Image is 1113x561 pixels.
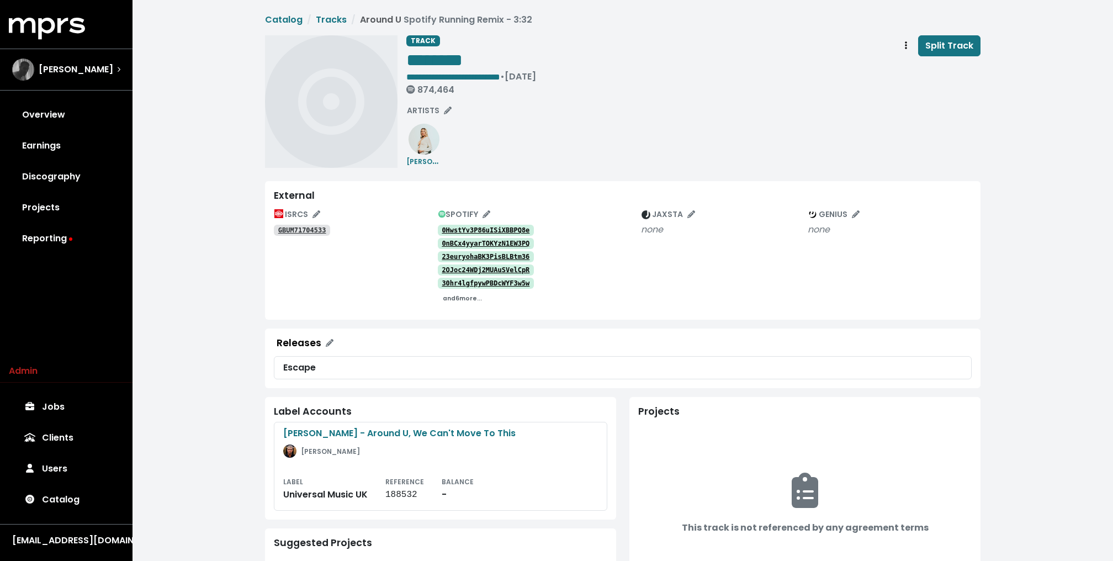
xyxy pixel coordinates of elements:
[274,209,320,220] span: ISRCS
[438,251,534,262] a: 23euryohaBK3PisBLBtm36
[269,333,341,354] button: Releases
[442,226,529,234] tt: 0HwstYv3P86uISiXBBPQ8e
[433,206,496,223] button: Edit spotify track identifications for this track
[347,13,532,27] li: Around U
[406,84,536,95] div: 874,464
[9,99,124,130] a: Overview
[301,447,360,456] small: [PERSON_NAME]
[808,210,817,219] img: The genius.com logo
[642,209,695,220] span: JAXSTA
[269,206,325,223] button: Edit ISRC mappings for this track
[918,35,981,56] button: Split Track
[803,206,865,223] button: Edit genius track identifications
[438,209,491,220] span: SPOTIFY
[9,130,124,161] a: Earnings
[265,13,303,26] a: Catalog
[9,453,124,484] a: Users
[283,444,296,458] img: 809f04a0-3e87-410f-8dff-6d0baa782596.jpeg
[274,190,972,202] div: External
[9,484,124,515] a: Catalog
[442,253,529,261] tt: 23euryohaBK3PisBLBtm36
[438,264,534,276] a: 2OJoc24WDj2MUAuSVelCpR
[406,132,442,168] a: [PERSON_NAME]
[402,102,457,119] button: Edit artists
[9,22,85,34] a: mprs logo
[404,13,532,26] span: Spotify Running Remix - 3:32
[12,59,34,81] img: The selected account / producer
[642,210,650,219] img: The jaxsta.com logo
[409,124,439,155] img: ab6761610000e5ebc3cd7dc428871e8985d62b9a
[9,192,124,223] a: Projects
[438,225,534,236] a: 0HwstYv3P86uISiXBBPQ8e
[442,240,529,247] tt: 0nBCx4yyarTOKYzN1EW3PQ
[278,226,326,234] tt: GBUM71704533
[442,477,474,486] small: BALANCE
[406,35,440,46] span: TRACK
[438,278,534,289] a: 30hr4lgfpywPBDcWYF3w5w
[406,51,463,69] span: Edit value
[442,279,529,287] tt: 30hr4lgfpywPBDcWYF3w5w
[274,356,972,379] a: Escape
[9,533,124,548] button: [EMAIL_ADDRESS][DOMAIN_NAME]
[385,477,424,486] small: REFERENCE
[283,477,303,486] small: LABEL
[808,209,860,220] span: GENIUS
[894,35,918,56] button: Track actions
[283,361,962,374] div: Escape
[277,337,321,349] div: Releases
[442,488,474,501] div: -
[9,422,124,453] a: Clients
[274,406,607,417] div: Label Accounts
[682,521,929,534] b: This track is not referenced by any agreement terms
[925,39,973,52] span: Split Track
[12,534,120,547] div: [EMAIL_ADDRESS][DOMAIN_NAME]
[443,294,482,303] small: and 6 more...
[438,238,534,249] a: 0nBCx4yyarTOKYzN1EW3PQ
[9,161,124,192] a: Discography
[637,206,700,223] button: Edit jaxsta track identifications
[9,391,124,422] a: Jobs
[316,13,347,26] a: Tracks
[274,209,283,218] img: The logo of the International Organization for Standardization
[274,537,607,549] div: Suggested Projects
[438,289,487,306] button: and6more...
[283,427,598,440] div: [PERSON_NAME] - Around U, We Can't Move To This
[406,73,500,81] span: Edit value
[265,13,981,27] nav: breadcrumb
[385,488,424,501] div: 188532
[39,63,113,76] span: [PERSON_NAME]
[406,155,465,167] small: [PERSON_NAME]
[265,35,397,168] img: Album art for this track, Around U
[274,422,607,511] a: [PERSON_NAME] - Around U, We Can't Move To This[PERSON_NAME]LABELUniversal Music UKREFERENCE18853...
[274,225,330,236] a: GBUM71704533
[407,105,452,116] span: ARTISTS
[442,266,529,274] tt: 2OJoc24WDj2MUAuSVelCpR
[638,406,972,417] div: Projects
[9,223,124,254] a: Reporting
[808,223,830,236] i: none
[283,488,368,501] div: Universal Music UK
[641,223,663,236] i: none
